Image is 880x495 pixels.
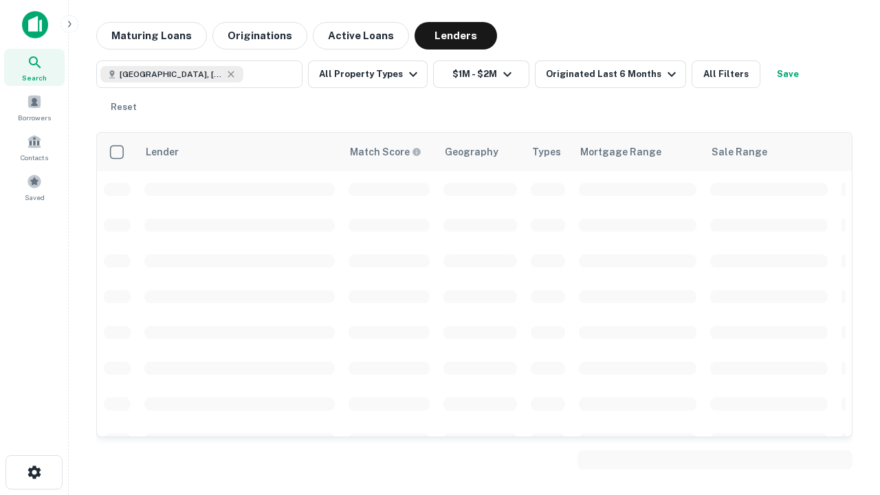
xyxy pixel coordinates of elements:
[96,22,207,49] button: Maturing Loans
[4,89,65,126] a: Borrowers
[546,66,680,82] div: Originated Last 6 Months
[811,341,880,407] iframe: Chat Widget
[342,133,437,171] th: Capitalize uses an advanced AI algorithm to match your search with the best lender. The match sco...
[4,129,65,166] a: Contacts
[580,144,661,160] div: Mortgage Range
[350,144,421,159] div: Capitalize uses an advanced AI algorithm to match your search with the best lender. The match sco...
[18,112,51,123] span: Borrowers
[766,60,810,88] button: Save your search to get updates of matches that match your search criteria.
[703,133,835,171] th: Sale Range
[350,144,419,159] h6: Match Score
[415,22,497,49] button: Lenders
[308,60,428,88] button: All Property Types
[437,133,524,171] th: Geography
[692,60,760,88] button: All Filters
[22,11,48,38] img: capitalize-icon.png
[120,68,223,80] span: [GEOGRAPHIC_DATA], [GEOGRAPHIC_DATA], [GEOGRAPHIC_DATA]
[712,144,767,160] div: Sale Range
[4,49,65,86] a: Search
[21,152,48,163] span: Contacts
[433,60,529,88] button: $1M - $2M
[4,168,65,206] a: Saved
[212,22,307,49] button: Originations
[572,133,703,171] th: Mortgage Range
[25,192,45,203] span: Saved
[535,60,686,88] button: Originated Last 6 Months
[22,72,47,83] span: Search
[146,144,179,160] div: Lender
[524,133,572,171] th: Types
[445,144,498,160] div: Geography
[532,144,561,160] div: Types
[137,133,342,171] th: Lender
[313,22,409,49] button: Active Loans
[102,93,146,121] button: Reset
